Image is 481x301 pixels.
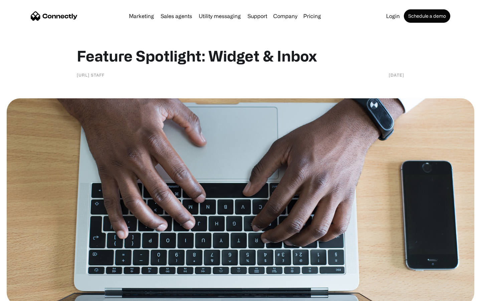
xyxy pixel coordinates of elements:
a: Pricing [301,13,324,19]
div: Company [273,11,297,21]
div: [URL] staff [77,72,105,78]
h1: Feature Spotlight: Widget & Inbox [77,47,404,65]
a: home [31,11,77,21]
div: Company [271,11,299,21]
div: [DATE] [389,72,404,78]
a: Schedule a demo [404,9,450,23]
a: Utility messaging [196,13,244,19]
a: Login [383,13,403,19]
a: Marketing [126,13,157,19]
ul: Language list [13,289,40,299]
a: Sales agents [158,13,195,19]
aside: Language selected: English [7,289,40,299]
a: Support [245,13,270,19]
